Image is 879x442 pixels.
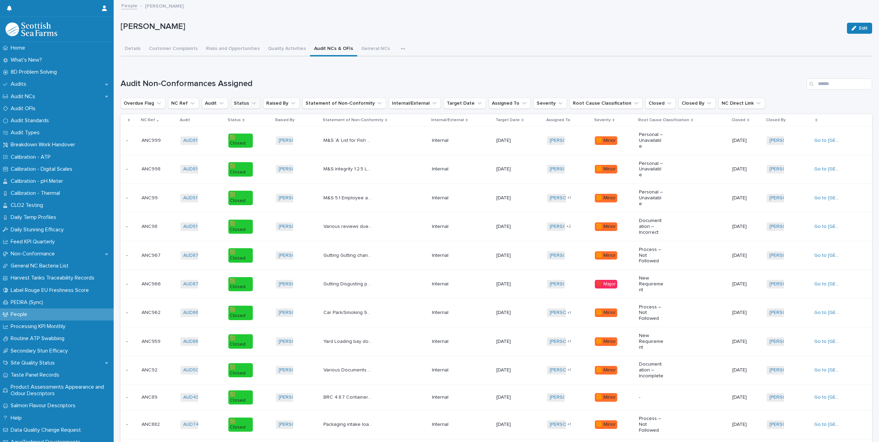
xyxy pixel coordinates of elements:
p: [DATE] [732,281,757,287]
p: PEDRA (Sync) [8,299,49,306]
tr: -- ANC967ANC967 AUD878 🟩 Closed[PERSON_NAME] Gutting Gutting changing room needs tidied. Pic19-20... [121,241,872,270]
a: Go to [GEOGRAPHIC_DATA] [814,368,876,372]
a: AUD43 [183,394,199,400]
span: + 2 [566,224,571,229]
p: Internal [432,339,456,345]
span: + 1 [567,368,571,372]
p: [DATE] [496,310,521,316]
p: ANC998 [142,165,162,172]
p: Calibration - Thermal [8,190,65,197]
button: General NCs [357,42,394,56]
div: 🟩 Closed [228,134,253,148]
button: Assigned To [489,98,531,109]
div: 🟩 Closed [228,248,253,263]
span: + 1 [567,339,571,344]
p: General NC Bacteria List [8,263,74,269]
p: - [126,393,129,400]
p: Yard Loading bay door and trailer doors open with no covering or flaps to prevent pest ingress. P... [323,337,374,345]
p: Target Date [496,116,520,124]
a: [PERSON_NAME] [550,367,587,373]
p: Internal [432,138,456,144]
a: [PERSON_NAME] [550,253,587,259]
p: [DATE] [732,195,757,201]
div: 🟥 Major [595,280,617,288]
p: ANC882 [142,420,161,428]
div: 🟧 Minor [595,136,617,145]
a: [PERSON_NAME] [550,281,587,287]
div: 🟩 Closed [228,277,253,292]
a: Go to [GEOGRAPHIC_DATA] [814,395,876,400]
tr: -- ANC998ANC998 AUD814 🟩 Closed[PERSON_NAME] M&S Integrity 1.2.5 Last Monthly staff meeting carri... [121,155,872,183]
p: What's New? [8,57,48,63]
p: Calibration - Digital Scales [8,166,78,172]
p: Process – Not Followed [639,304,663,322]
a: [PERSON_NAME] [279,195,316,201]
a: [PERSON_NAME] [769,281,807,287]
p: Help [8,415,27,421]
p: Various Documents requiring review: Joe: Internal basic awareness of fish welfare (QMS-1513) Harv... [323,366,374,373]
p: Internal [432,367,456,373]
p: ANC966 [142,280,162,287]
a: Go to [GEOGRAPHIC_DATA] [814,138,876,143]
p: Process – Not Followed [639,416,663,433]
button: Status [231,98,260,109]
p: [DATE] [496,281,521,287]
p: - [126,308,129,316]
p: 8D Problem Solving [8,69,62,75]
button: Audit [202,98,228,109]
p: M&S Integrity 1.2.5 Last Monthly staff meeting carried out in January. This has been the only mee... [323,165,374,172]
span: + 1 [567,422,571,427]
a: Go to [GEOGRAPHIC_DATA] [814,224,876,229]
a: [PERSON_NAME] [769,310,807,316]
div: 🟧 Minor [595,366,617,375]
p: [DATE] [732,339,757,345]
a: [PERSON_NAME] [279,339,316,345]
a: Go to [GEOGRAPHIC_DATA] [814,422,876,427]
a: AUD878 [183,253,201,259]
p: Calibration - pH Meter [8,178,69,185]
p: ANC99 [142,194,159,201]
a: Go to [GEOGRAPHIC_DATA] [814,282,876,286]
p: Internal [432,310,456,316]
p: Documentation – Incomplete [639,361,663,379]
p: Audit NCs [8,93,41,100]
div: 🟧 Minor [595,194,617,202]
a: [PERSON_NAME] [279,394,316,400]
p: [PERSON_NAME] [145,2,184,9]
tr: -- ANC966ANC966 AUD878 🟩 Closed[PERSON_NAME] Gutting Disgusting pair of (personal) boots in gutti... [121,270,872,298]
a: AUD814 [183,166,200,172]
p: Internal [432,422,456,428]
p: - [126,420,129,428]
p: [DATE] [732,166,757,172]
p: [DATE] [496,195,521,201]
button: Quality Activities [264,42,310,56]
button: Statement of Non-Conformity [302,98,386,109]
button: Target Date [444,98,486,109]
p: Personal – Unavailable [639,132,663,149]
p: Calibration - ATP [8,154,56,160]
a: [PERSON_NAME] [769,224,807,230]
div: 🟧 Minor [595,165,617,173]
p: Car Park/Smoking Shelter Bottle and cigarette ends littering smoking shelter/car park. Pic06 [323,308,374,316]
a: [PERSON_NAME] [769,422,807,428]
p: - [126,194,129,201]
p: Secondary Stun Efficacy [8,348,73,354]
p: Salmon Flavour Descriptors [8,402,81,409]
a: [PERSON_NAME] [769,367,807,373]
button: Raised By [263,98,300,109]
div: 🟧 Minor [595,420,617,429]
div: 🟩 Closed [228,220,253,234]
tr: -- ANC882ANC882 AUD741 🟩 Closed[PERSON_NAME] Packaging intake loading bay door and trailer door l... [121,410,872,439]
p: - [126,280,129,287]
p: ANC967 [142,251,162,259]
a: [PERSON_NAME] [769,394,807,400]
tr: -- ANC98ANC98 AUD51 🟩 Closed[PERSON_NAME] Various reviews due. [PERSON_NAME]: Entering Processing... [121,212,872,241]
p: Internal [432,281,456,287]
a: People [121,1,137,9]
a: Go to [GEOGRAPHIC_DATA] [814,196,876,200]
div: 🟧 Minor [595,308,617,317]
button: Closed [645,98,676,109]
p: - [126,165,129,172]
p: M&S ‘A’ List for Fish 9.0 No monthly KPI meetings have been carried out since November 2023. No 2... [323,136,374,144]
p: Gutting Disgusting pair of (personal) boots in gutting changing room. Pic18 [323,280,374,287]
